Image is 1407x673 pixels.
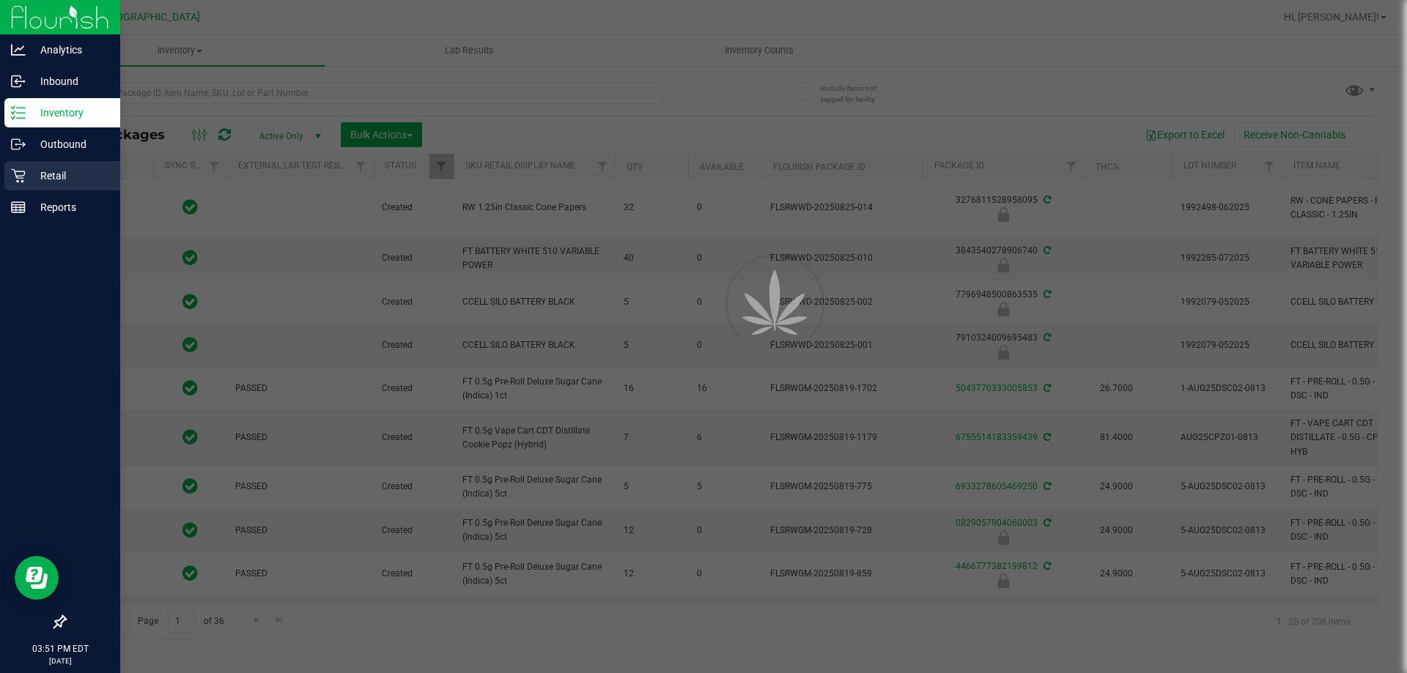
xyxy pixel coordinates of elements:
inline-svg: Analytics [11,42,26,57]
p: Inventory [26,104,114,122]
inline-svg: Reports [11,200,26,215]
p: Reports [26,198,114,216]
iframe: Resource center [15,556,59,600]
p: Outbound [26,135,114,153]
inline-svg: Inbound [11,74,26,89]
inline-svg: Inventory [11,105,26,120]
inline-svg: Retail [11,168,26,183]
p: [DATE] [7,655,114,666]
p: 03:51 PM EDT [7,642,114,655]
p: Inbound [26,72,114,90]
p: Analytics [26,41,114,59]
p: Retail [26,167,114,185]
inline-svg: Outbound [11,137,26,152]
